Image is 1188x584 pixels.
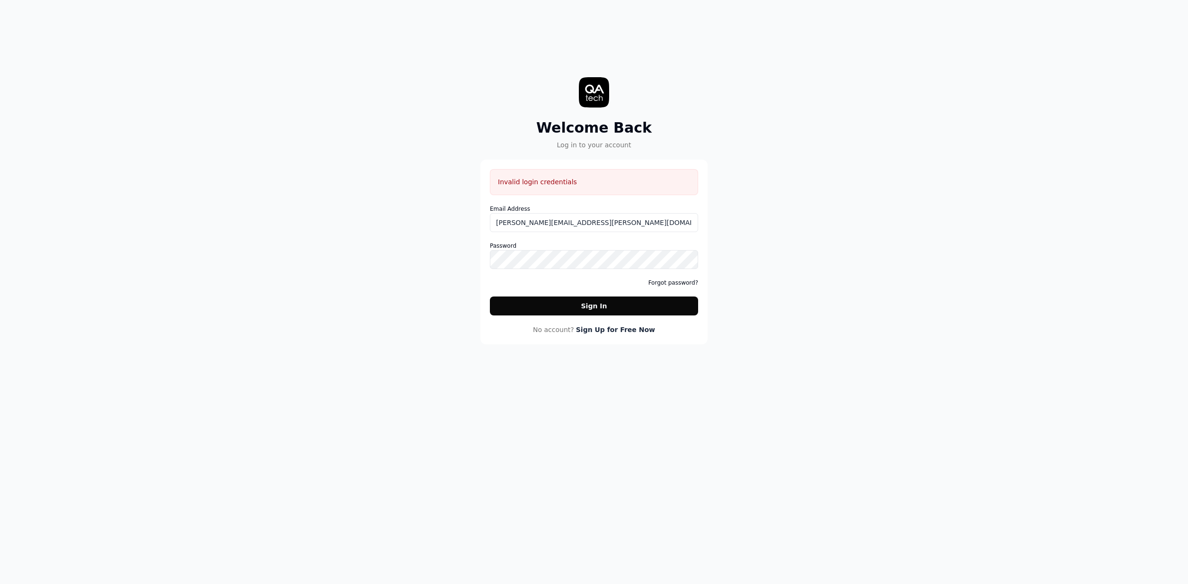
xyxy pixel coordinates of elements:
[490,213,698,232] input: Email Address
[648,279,698,287] a: Forgot password?
[490,296,698,315] button: Sign In
[536,140,652,150] div: Log in to your account
[536,117,652,138] h2: Welcome Back
[533,325,574,335] span: No account?
[498,177,577,187] p: Invalid login credentials
[490,242,698,269] label: Password
[490,205,698,232] label: Email Address
[576,325,655,335] a: Sign Up for Free Now
[490,250,698,269] input: Password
